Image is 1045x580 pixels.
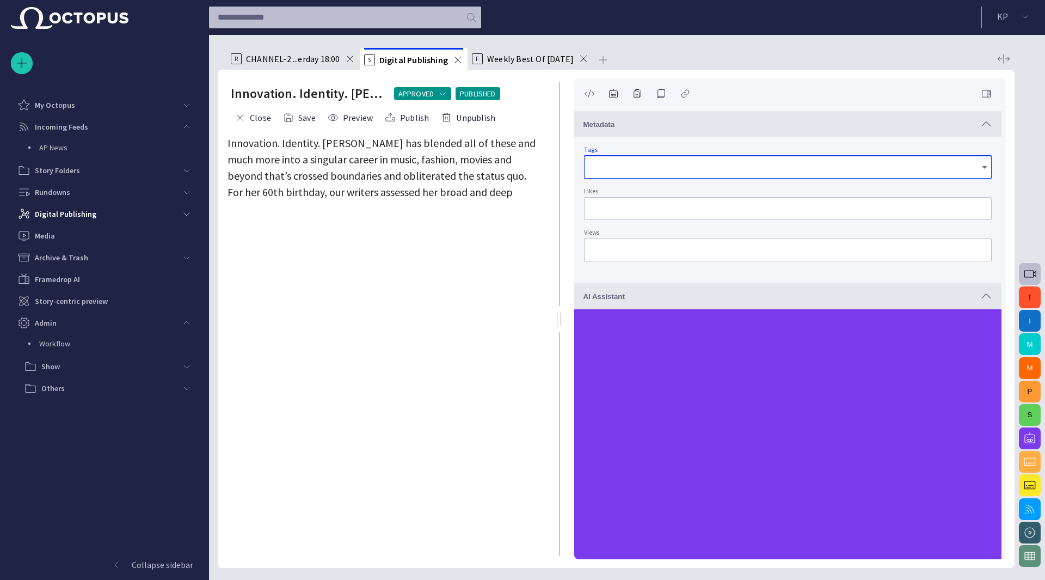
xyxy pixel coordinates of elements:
[574,283,1001,309] button: AI Assistant
[381,108,433,127] button: Publish
[11,225,198,247] div: Media
[324,108,377,127] button: Preview
[997,10,1008,23] p: K P
[11,94,198,399] ul: main menu
[1019,286,1041,308] button: f
[35,100,75,111] p: My Octopus
[226,48,360,70] div: RCHANNEL-2 ...erday 18:00
[39,338,70,349] p: Workflow
[977,160,992,175] button: Open
[17,334,198,356] div: Workflow
[379,54,448,65] span: Digital Publishing
[41,361,60,372] p: Show
[583,120,614,129] span: Metadata
[11,290,198,312] div: Story-centric preview
[988,7,1038,26] button: KP
[460,88,496,99] span: PUBLISHED
[35,230,55,241] p: Media
[231,53,242,64] p: R
[1019,333,1041,355] button: M
[35,165,80,176] p: Story Folders
[11,268,198,290] div: Framedrop AI
[231,108,275,127] button: Close
[1019,404,1041,426] button: S
[279,108,319,127] button: Save
[583,292,625,301] span: AI Assistant
[35,296,108,307] p: Story-centric preview
[1019,310,1041,332] button: I
[11,7,128,29] img: Octopus News Room
[437,108,499,127] button: Unpublish
[398,88,434,99] span: APPROVED
[1019,357,1041,379] button: M
[584,228,600,237] label: Views
[35,274,80,285] p: Framedrop AI
[468,48,593,70] div: FWeekly Best Of [DATE]
[17,138,198,160] div: AP News
[584,187,598,196] label: Likes
[35,318,57,328] p: Admin
[487,53,574,64] span: Weekly Best Of [DATE]
[394,87,451,100] button: APPROVED
[35,252,88,263] p: Archive & Trash
[574,111,1001,137] button: Metadata
[364,54,375,65] p: S
[11,554,198,576] button: Collapse sidebar
[132,558,193,571] p: Collapse sidebar
[35,187,70,198] p: Rundowns
[231,85,385,102] h2: Innovation. Identity. Madonna has blended all of these and m
[1019,381,1041,402] button: P
[39,142,198,153] p: AP News
[41,383,65,394] p: Others
[228,136,536,199] span: Innovation. Identity. [PERSON_NAME] has blended all of these and much more into a singular career...
[472,53,483,64] p: F
[35,121,88,132] p: Incoming Feeds
[35,209,96,219] p: Digital Publishing
[246,53,340,64] span: CHANNEL-2 ...erday 18:00
[584,145,598,155] label: Tags
[360,48,468,70] div: SDigital Publishing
